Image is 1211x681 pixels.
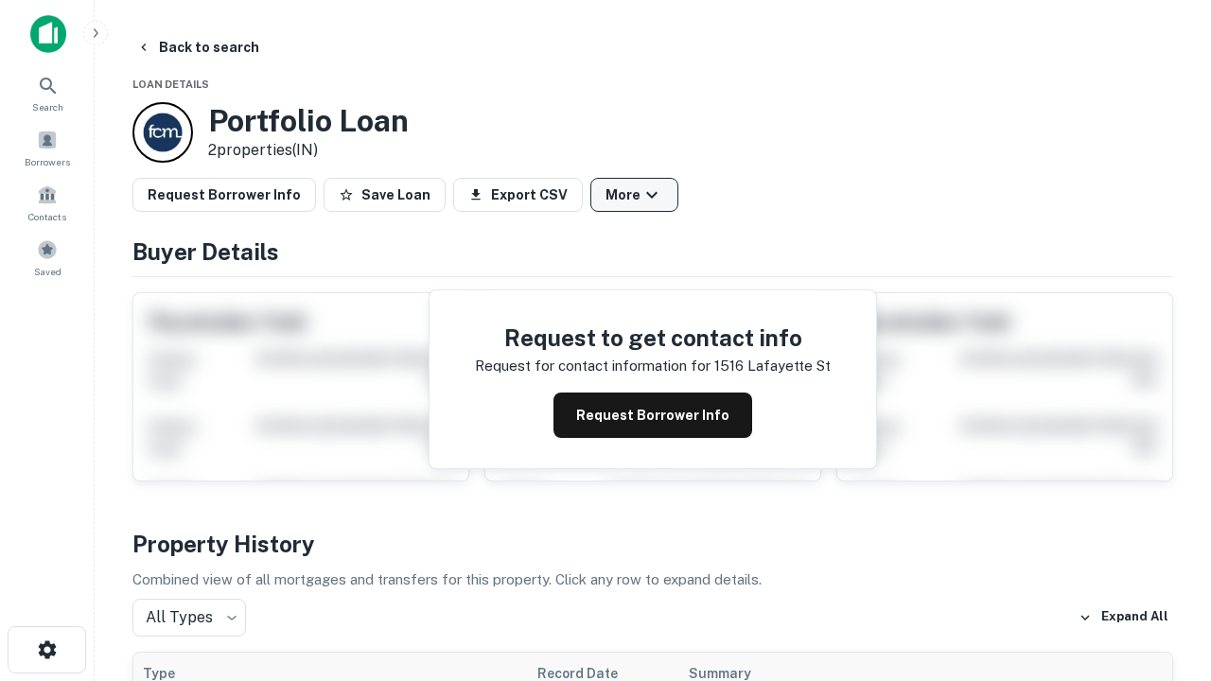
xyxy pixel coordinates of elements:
h3: Portfolio Loan [208,103,409,139]
span: Contacts [28,209,66,224]
a: Search [6,67,89,118]
h4: Request to get contact info [475,321,831,355]
h4: Buyer Details [132,235,1173,269]
button: Expand All [1074,603,1173,632]
iframe: Chat Widget [1116,469,1211,560]
button: Request Borrower Info [132,178,316,212]
div: All Types [132,599,246,637]
h4: Property History [132,527,1173,561]
button: Save Loan [324,178,446,212]
span: Loan Details [132,79,209,90]
p: 1516 lafayette st [714,355,831,377]
span: Saved [34,264,61,279]
p: Request for contact information for [475,355,711,377]
span: Borrowers [25,154,70,169]
span: Search [32,99,63,114]
a: Saved [6,232,89,283]
img: capitalize-icon.png [30,15,66,53]
a: Contacts [6,177,89,228]
a: Borrowers [6,122,89,173]
button: Export CSV [453,178,583,212]
p: 2 properties (IN) [208,139,409,162]
button: Back to search [129,30,267,64]
p: Combined view of all mortgages and transfers for this property. Click any row to expand details. [132,568,1173,591]
button: More [590,178,678,212]
button: Request Borrower Info [553,393,752,438]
